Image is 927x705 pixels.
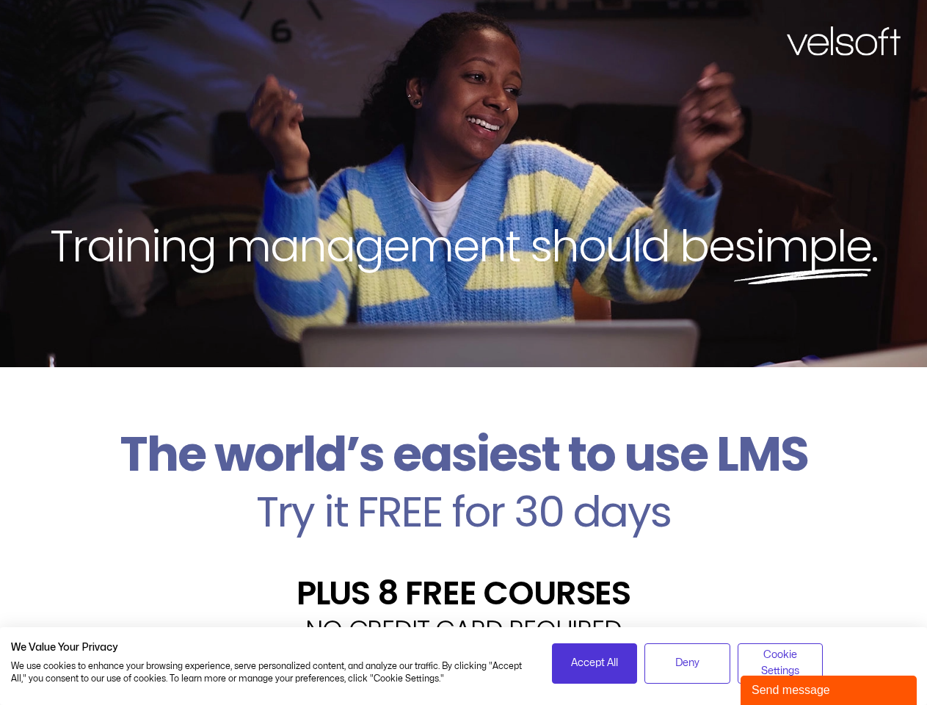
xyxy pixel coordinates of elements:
h2: Training management should be . [26,217,901,275]
span: simple [734,215,871,277]
button: Adjust cookie preferences [738,643,824,684]
h2: PLUS 8 FREE COURSES [11,576,916,610]
iframe: chat widget [741,673,920,705]
button: Deny all cookies [644,643,730,684]
span: Cookie Settings [747,647,814,680]
span: Deny [675,655,699,671]
h2: Try it FREE for 30 days [11,491,916,533]
h2: The world’s easiest to use LMS [11,426,916,483]
button: Accept all cookies [552,643,638,684]
p: We use cookies to enhance your browsing experience, serve personalized content, and analyze our t... [11,660,530,685]
h2: We Value Your Privacy [11,641,530,654]
span: Accept All [571,655,618,671]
